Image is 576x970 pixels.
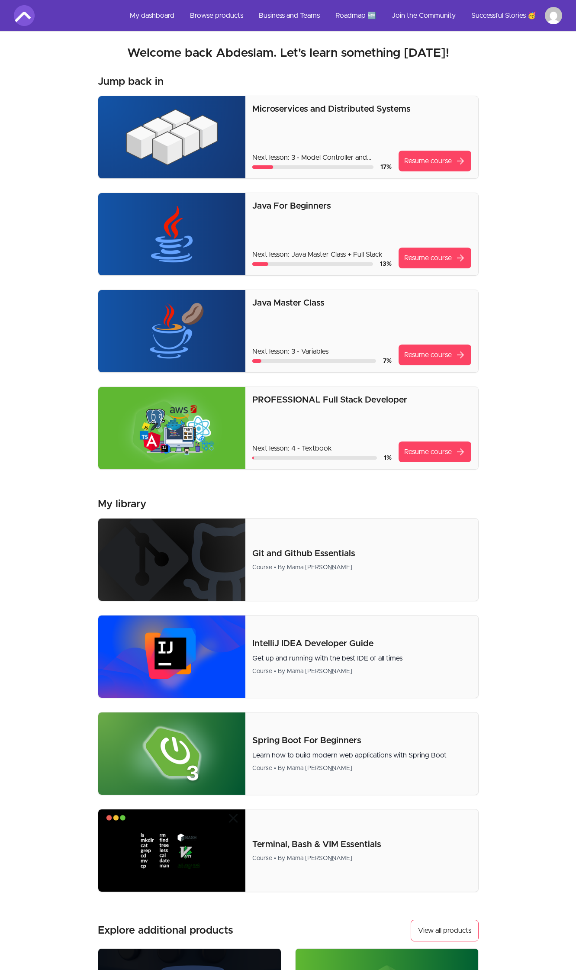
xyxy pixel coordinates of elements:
[98,193,246,275] img: Product image for Java For Beginners
[252,262,373,266] div: Course progress
[252,443,391,454] p: Next lesson: 4 - Textbook
[380,164,392,170] span: 17 %
[98,96,246,178] img: Product image for Microservices and Distributed Systems
[455,447,466,457] span: arrow_forward
[98,616,246,698] img: Product image for IntelliJ IDEA Developer Guide
[98,387,246,469] img: Product image for PROFESSIONAL Full Stack Developer
[252,152,391,163] p: Next lesson: 3 - Model Controller and Service
[455,253,466,263] span: arrow_forward
[98,924,233,938] h3: Explore additional products
[14,45,562,61] h2: Welcome back Abdeslam. Let's learn something [DATE]!
[522,916,576,957] iframe: chat widget
[252,5,327,26] a: Business and Teams
[328,5,383,26] a: Roadmap 🆕
[252,548,471,560] p: Git and Github Essentials
[252,359,376,363] div: Course progress
[183,5,250,26] a: Browse products
[252,346,391,357] p: Next lesson: 3 - Variables
[98,519,246,601] img: Product image for Git and Github Essentials
[399,248,471,268] a: Resume coursearrow_forward
[252,103,471,115] p: Microservices and Distributed Systems
[455,156,466,166] span: arrow_forward
[399,345,471,365] a: Resume coursearrow_forward
[98,615,479,698] a: Product image for IntelliJ IDEA Developer GuideIntelliJ IDEA Developer GuideGet up and running wi...
[385,5,463,26] a: Join the Community
[464,5,543,26] a: Successful Stories 🥳
[383,358,392,364] span: 7 %
[98,75,164,89] h3: Jump back in
[98,518,479,601] a: Product image for Git and Github EssentialsGit and Github EssentialsCourse • By Mama [PERSON_NAME]
[252,394,471,406] p: PROFESSIONAL Full Stack Developer
[545,7,562,24] img: Profile image for Abdeslam Amzal
[384,455,392,461] span: 1 %
[98,497,146,511] h3: My library
[252,653,471,664] p: Get up and running with the best IDE of all times
[252,838,471,851] p: Terminal, Bash & VIM Essentials
[252,297,471,309] p: Java Master Class
[252,750,471,761] p: Learn how to build modern web applications with Spring Boot
[252,764,471,773] div: Course • By Mama [PERSON_NAME]
[98,290,246,372] img: Product image for Java Master Class
[399,151,471,171] a: Resume coursearrow_forward
[252,563,471,572] div: Course • By Mama [PERSON_NAME]
[14,5,35,26] img: Amigoscode logo
[123,5,562,26] nav: Main
[98,712,246,795] img: Product image for Spring Boot For Beginners
[252,165,373,169] div: Course progress
[252,456,376,460] div: Course progress
[380,261,392,267] span: 13 %
[411,920,479,941] button: View all products
[455,350,466,360] span: arrow_forward
[252,667,471,676] div: Course • By Mama [PERSON_NAME]
[252,249,391,260] p: Next lesson: Java Master Class + Full Stack
[123,5,181,26] a: My dashboard
[98,809,479,892] a: Product image for Terminal, Bash & VIM EssentialsTerminal, Bash & VIM EssentialsCourse • By Mama ...
[252,854,471,863] div: Course • By Mama [PERSON_NAME]
[252,735,471,747] p: Spring Boot For Beginners
[98,809,246,892] img: Product image for Terminal, Bash & VIM Essentials
[252,200,471,212] p: Java For Beginners
[399,441,471,462] a: Resume coursearrow_forward
[252,638,471,650] p: IntelliJ IDEA Developer Guide
[98,712,479,795] a: Product image for Spring Boot For BeginnersSpring Boot For BeginnersLearn how to build modern web...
